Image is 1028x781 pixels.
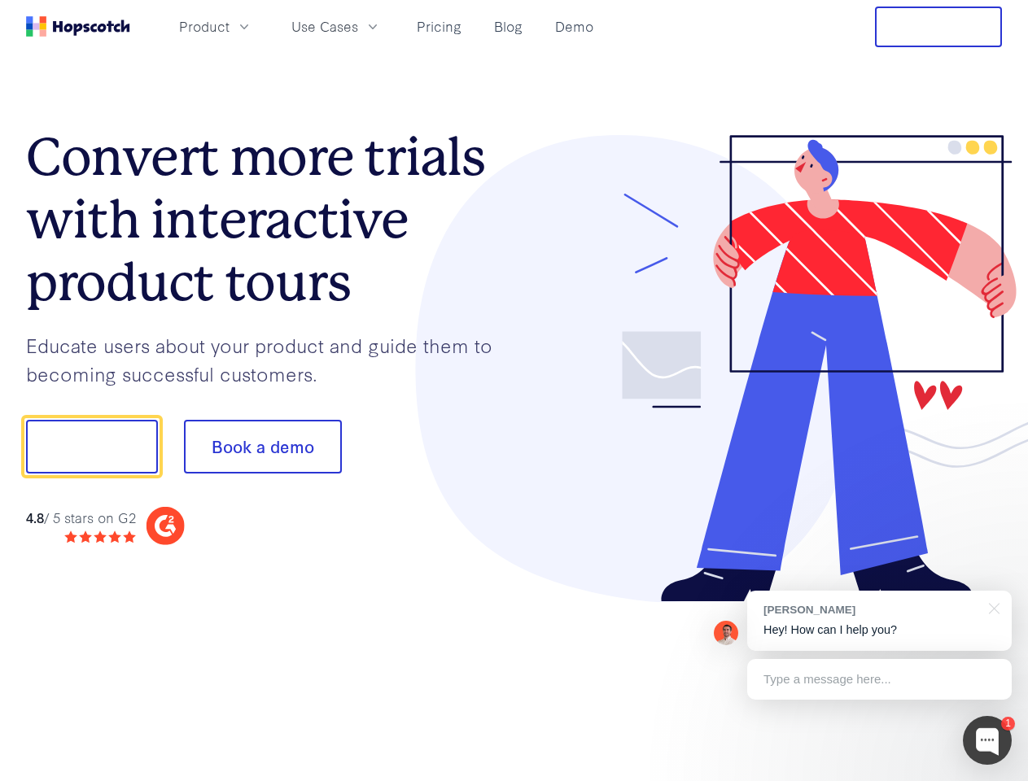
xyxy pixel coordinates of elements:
div: [PERSON_NAME] [763,602,979,617]
div: / 5 stars on G2 [26,508,136,528]
p: Educate users about your product and guide them to becoming successful customers. [26,331,514,387]
button: Book a demo [184,420,342,473]
div: Type a message here... [747,659,1012,700]
div: 1 [1001,717,1015,731]
h1: Convert more trials with interactive product tours [26,126,514,313]
strong: 4.8 [26,508,44,526]
button: Product [169,13,262,40]
img: Mark Spera [714,621,738,645]
button: Use Cases [282,13,391,40]
button: Show me! [26,420,158,473]
a: Demo [549,13,600,40]
span: Product [179,16,230,37]
p: Hey! How can I help you? [763,622,995,639]
a: Home [26,16,130,37]
span: Use Cases [291,16,358,37]
a: Blog [488,13,529,40]
a: Pricing [410,13,468,40]
button: Free Trial [875,7,1002,47]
